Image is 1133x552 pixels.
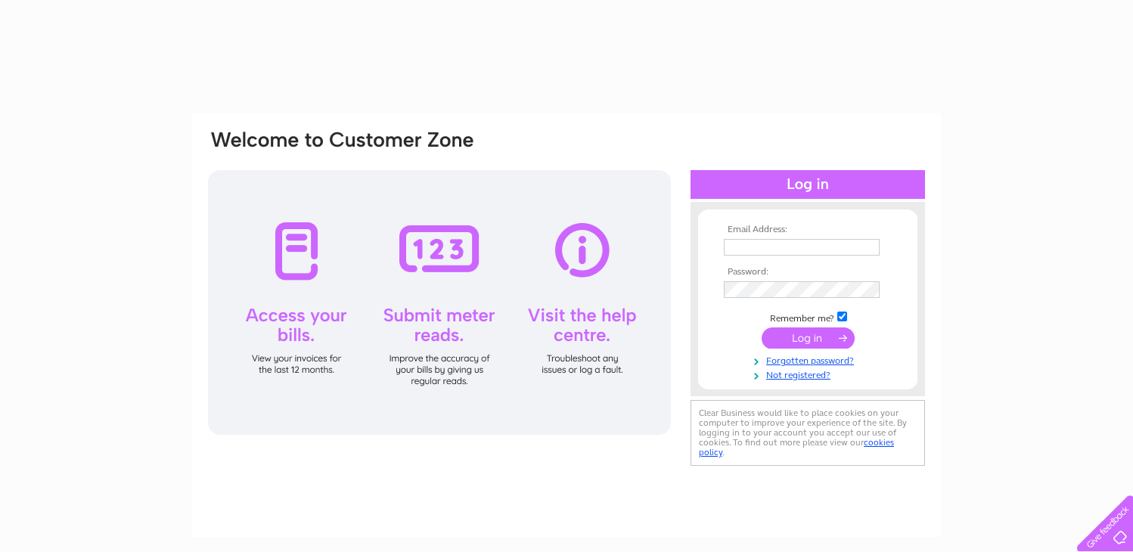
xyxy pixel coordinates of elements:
a: Not registered? [724,367,896,381]
div: Clear Business would like to place cookies on your computer to improve your experience of the sit... [691,400,925,466]
input: Submit [762,327,855,349]
a: Forgotten password? [724,352,896,367]
td: Remember me? [720,309,896,324]
th: Password: [720,267,896,278]
th: Email Address: [720,225,896,235]
a: cookies policy [699,437,894,457]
